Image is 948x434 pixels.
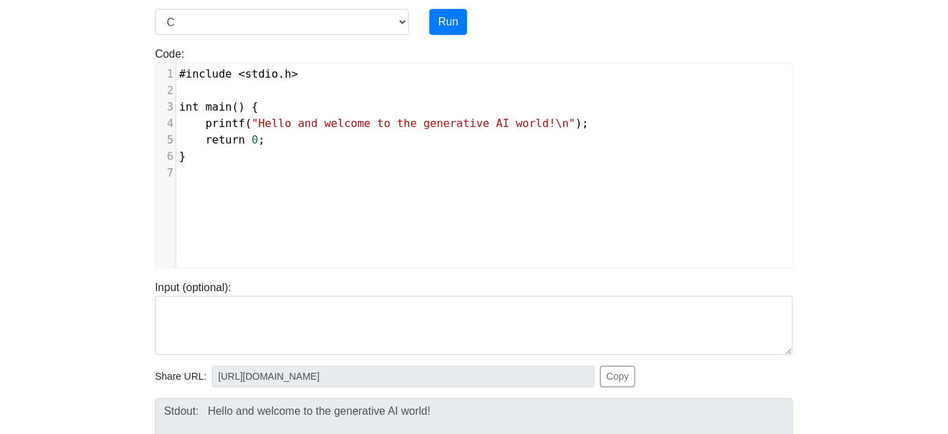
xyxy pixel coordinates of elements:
[429,9,467,35] button: Run
[206,117,246,130] span: printf
[179,100,259,113] span: () {
[239,67,246,80] span: <
[179,117,589,130] span: ( );
[156,99,176,115] div: 3
[156,132,176,148] div: 5
[155,369,206,385] span: Share URL:
[156,66,176,82] div: 1
[156,165,176,181] div: 7
[252,117,576,130] span: "Hello and welcome to the generative AI world!\n"
[292,67,298,80] span: >
[179,67,298,80] span: .
[156,148,176,165] div: 6
[252,133,259,146] span: 0
[206,100,233,113] span: main
[179,133,265,146] span: ;
[285,67,292,80] span: h
[179,150,186,163] span: }
[206,133,246,146] span: return
[245,67,278,80] span: stdio
[179,100,199,113] span: int
[179,67,232,80] span: #include
[145,46,803,269] div: Code:
[600,366,635,387] button: Copy
[145,279,803,355] div: Input (optional):
[156,115,176,132] div: 4
[156,82,176,99] div: 2
[212,366,595,387] input: No share available yet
